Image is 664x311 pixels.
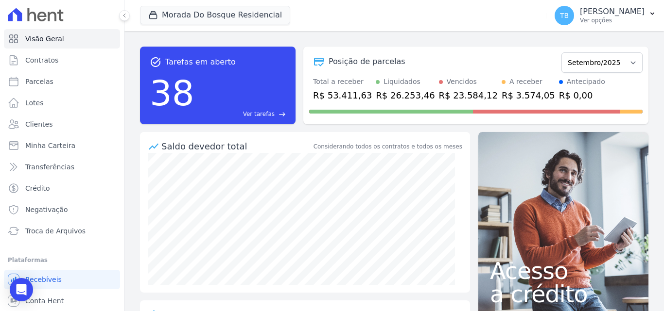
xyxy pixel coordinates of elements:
[25,77,53,86] span: Parcelas
[25,119,52,129] span: Clientes
[580,16,645,24] p: Ver opções
[150,56,161,68] span: task_alt
[329,56,405,67] div: Posição de parcelas
[140,6,290,24] button: Morada Do Bosque Residencial
[25,226,86,236] span: Troca de Arquivos
[313,89,372,102] div: R$ 53.411,63
[165,56,236,68] span: Tarefas em aberto
[547,2,664,29] button: TB [PERSON_NAME] Ver opções
[4,221,120,241] a: Troca de Arquivos
[279,111,286,118] span: east
[25,98,44,108] span: Lotes
[25,34,64,44] span: Visão Geral
[509,77,542,87] div: A receber
[8,254,116,266] div: Plataformas
[161,140,312,153] div: Saldo devedor total
[384,77,420,87] div: Liquidados
[4,29,120,49] a: Visão Geral
[567,77,605,87] div: Antecipado
[25,183,50,193] span: Crédito
[25,55,58,65] span: Contratos
[4,50,120,70] a: Contratos
[150,68,194,118] div: 38
[439,89,498,102] div: R$ 23.584,12
[25,296,64,306] span: Conta Hent
[580,7,645,16] p: [PERSON_NAME]
[559,89,605,102] div: R$ 0,00
[25,141,75,150] span: Minha Carteira
[4,93,120,113] a: Lotes
[376,89,435,102] div: R$ 26.253,46
[4,115,120,134] a: Clientes
[447,77,477,87] div: Vencidos
[4,72,120,91] a: Parcelas
[4,200,120,219] a: Negativação
[490,259,637,282] span: Acesso
[502,89,555,102] div: R$ 3.574,05
[4,179,120,198] a: Crédito
[490,282,637,306] span: a crédito
[10,278,33,301] div: Open Intercom Messenger
[560,12,569,19] span: TB
[198,110,286,118] a: Ver tarefas east
[4,157,120,177] a: Transferências
[25,205,68,214] span: Negativação
[314,142,462,151] div: Considerando todos os contratos e todos os meses
[313,77,372,87] div: Total a receber
[4,291,120,311] a: Conta Hent
[243,110,275,118] span: Ver tarefas
[25,275,62,284] span: Recebíveis
[4,270,120,289] a: Recebíveis
[25,162,74,172] span: Transferências
[4,136,120,155] a: Minha Carteira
